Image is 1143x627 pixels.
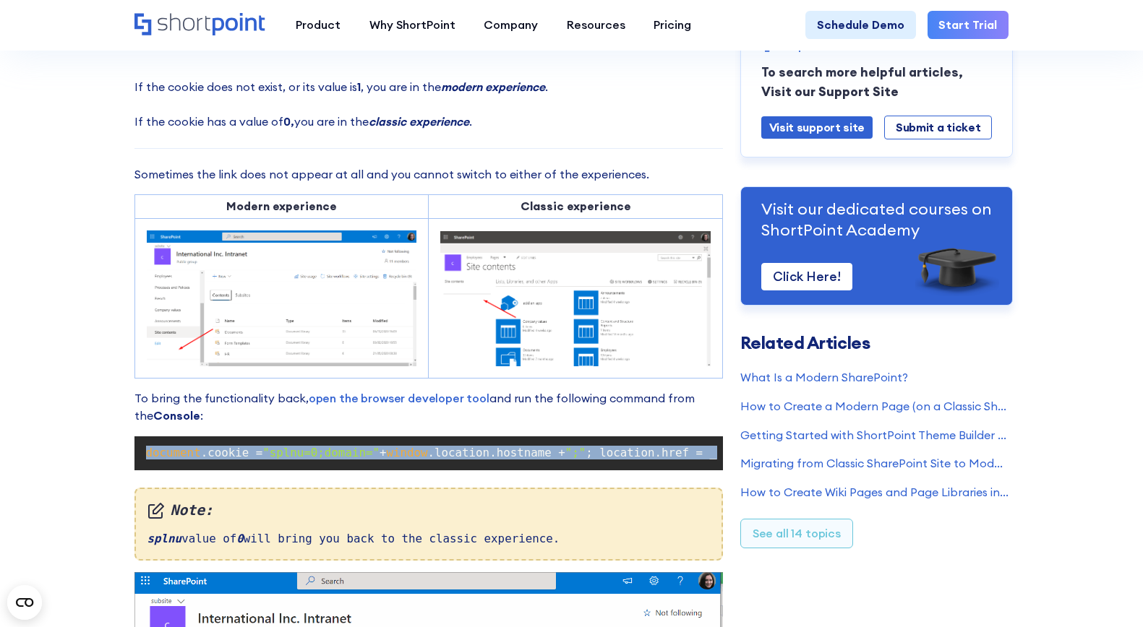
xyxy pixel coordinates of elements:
a: See all 14 topics [740,519,853,549]
strong: 0, [283,114,294,129]
p: Visit our dedicated courses on ShortPoint Academy [761,199,993,241]
em: modern experience [441,79,545,94]
a: Submit a ticket [884,116,992,139]
span: .cookie = [201,446,263,459]
a: Click Here! [761,263,852,290]
button: Open CMP widget [7,585,42,620]
strong: 1 [357,79,361,94]
a: Company [469,11,552,40]
p: If the cookie does not exist, or its value is , you are in the . If the cookie has a value of you... [134,79,723,130]
a: Visit support site [761,116,873,139]
span: .location.hostname + [428,446,565,459]
p: To search more helpful articles, Visit our Support Site [761,63,993,101]
strong: Modern experience [226,199,337,213]
strong: Console [153,408,200,423]
a: Product [281,11,355,40]
span: document [146,446,201,459]
span: ; location.href = _spPageContextInfo.webServerRelativeUrl + [586,446,991,459]
div: Product [296,17,341,34]
em: classic experience [369,114,469,129]
a: open the browser developer tool [309,391,489,405]
em: 0 [236,532,244,545]
a: Home [134,13,267,38]
div: Pricing [654,17,691,34]
p: Sometimes the link does not appear at all and you cannot switch to either of the experiences. [134,166,723,183]
a: Migrating from Classic SharePoint Site to Modern SharePoint Site (SharePoint Online) [740,455,1009,472]
span: window [386,446,427,459]
a: Why ShortPoint [355,11,470,40]
a: Getting Started with ShortPoint Theme Builder - Classic SharePoint Sites (Part 1) [740,426,1009,444]
div: value of will bring you back to the classic experience. [134,488,723,561]
h3: Related Articles [740,334,1009,352]
strong: Classic experience [521,199,631,213]
a: How to Create Wiki Pages and Page Libraries in SharePoint [740,484,1009,501]
a: Start Trial [928,11,1009,40]
a: Pricing [639,11,706,40]
div: Why ShortPoint [369,17,455,34]
p: To bring the functionality back, and run the following command from the : [134,390,723,424]
span: ";" [565,446,586,459]
iframe: Chat Widget [1071,558,1143,627]
span: + [380,446,387,459]
em: splnu [147,532,182,545]
a: How to Create a Modern Page (on a Classic SharePoint Site) [740,398,1009,415]
div: Company [484,17,538,34]
a: What Is a Modern SharePoint? [740,369,1009,386]
a: Resources [552,11,640,40]
div: Resources [567,17,625,34]
em: Note: [147,500,711,522]
span: "splnu=0;domain=" [262,446,380,459]
a: Schedule Demo [805,11,916,40]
